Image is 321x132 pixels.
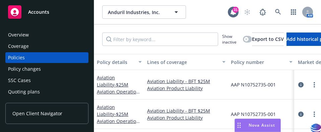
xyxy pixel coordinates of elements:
[252,36,284,42] span: Export to CSV
[97,81,141,102] span: - $25M Aviation Operation for BFT - DUPLICATE
[310,81,318,89] a: more
[235,119,243,132] div: Drag to move
[102,5,186,19] button: Anduril Industries, Inc.
[233,6,239,12] div: 31
[231,111,276,118] span: AAP N10752735-001
[108,9,166,16] span: Anduril Industries, Inc.
[8,29,29,40] div: Overview
[231,59,285,66] div: Policy number
[97,74,141,102] a: Aviation Liability
[147,59,218,66] div: Lines of coverage
[271,5,285,19] a: Search
[5,64,88,74] a: Policy changes
[144,54,228,70] button: Lines of coverage
[228,54,295,70] button: Policy number
[256,5,269,19] a: Report a Bug
[8,41,29,52] div: Coverage
[5,3,88,21] a: Accounts
[235,119,281,132] button: Nova Assist
[252,32,284,46] button: Export to CSV
[94,54,144,70] button: Policy details
[8,52,25,63] div: Policies
[5,75,88,86] a: SSC Cases
[102,32,218,46] input: Filter by keyword...
[231,81,276,88] span: AAP N10752735-001
[5,52,88,63] a: Policies
[5,29,88,40] a: Overview
[241,5,254,19] a: Start snowing
[147,78,226,92] a: Aviation Liability - BFT $25M Aviation Product Liability
[310,110,318,118] a: more
[222,34,240,45] span: Show inactive
[297,81,305,89] a: circleInformation
[297,110,305,118] a: circleInformation
[12,110,62,117] span: Open Client Navigator
[97,59,134,66] div: Policy details
[8,75,31,86] div: SSC Cases
[147,107,226,121] a: Aviation Liability - BFT $25M Aviation Product Liability
[5,41,88,52] a: Coverage
[8,64,41,74] div: Policy changes
[28,9,49,15] span: Accounts
[8,86,40,97] div: Quoting plans
[5,86,88,97] a: Quoting plans
[249,122,275,128] span: Nova Assist
[287,5,300,19] a: Switch app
